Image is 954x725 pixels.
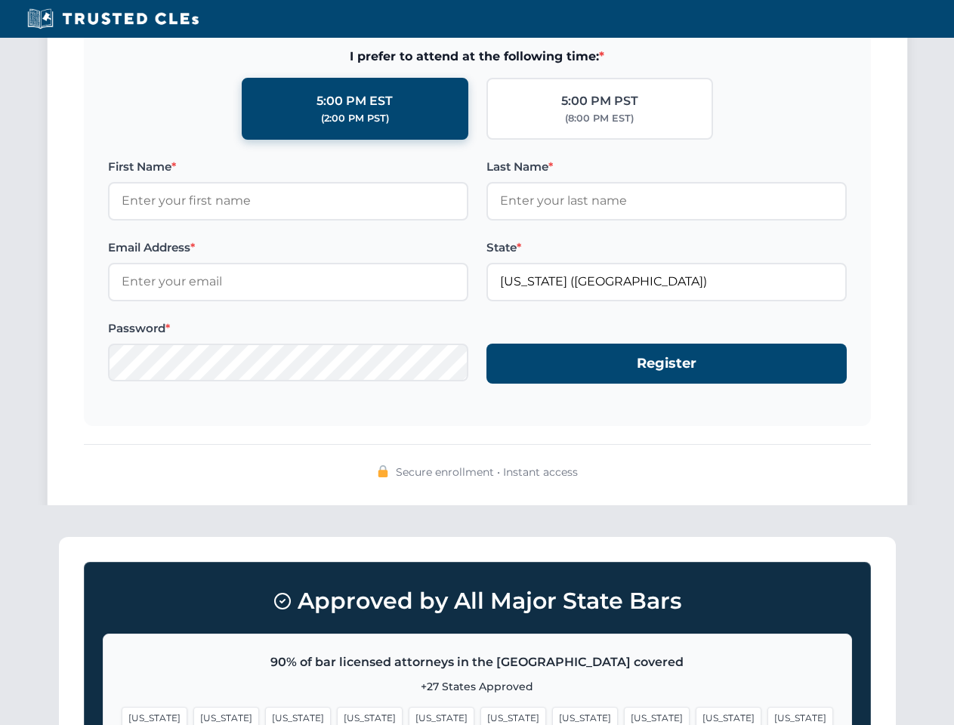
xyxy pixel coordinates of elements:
[486,182,847,220] input: Enter your last name
[108,47,847,66] span: I prefer to attend at the following time:
[316,91,393,111] div: 5:00 PM EST
[108,158,468,176] label: First Name
[122,678,833,695] p: +27 States Approved
[396,464,578,480] span: Secure enrollment • Instant access
[108,319,468,338] label: Password
[108,239,468,257] label: Email Address
[486,158,847,176] label: Last Name
[377,465,389,477] img: 🔒
[321,111,389,126] div: (2:00 PM PST)
[122,652,833,672] p: 90% of bar licensed attorneys in the [GEOGRAPHIC_DATA] covered
[23,8,203,30] img: Trusted CLEs
[565,111,634,126] div: (8:00 PM EST)
[561,91,638,111] div: 5:00 PM PST
[486,344,847,384] button: Register
[486,239,847,257] label: State
[108,182,468,220] input: Enter your first name
[486,263,847,301] input: Florida (FL)
[103,581,852,622] h3: Approved by All Major State Bars
[108,263,468,301] input: Enter your email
